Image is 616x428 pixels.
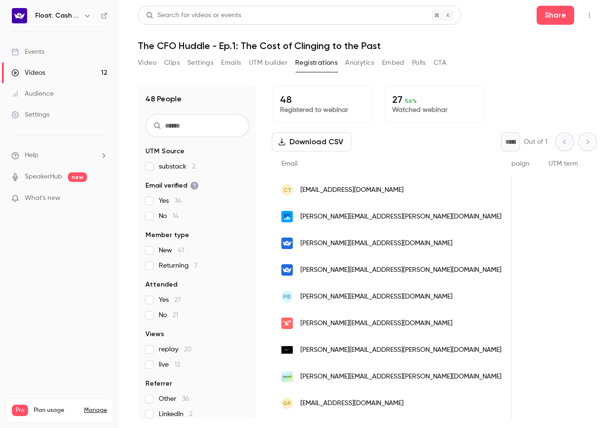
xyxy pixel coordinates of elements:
span: [PERSON_NAME][EMAIL_ADDRESS][PERSON_NAME][DOMAIN_NAME] [300,345,501,355]
span: 56 % [405,98,417,104]
button: Embed [382,55,404,70]
img: adfin.com [281,211,293,222]
p: Registered to webinar [280,105,365,115]
button: Emails [221,55,241,70]
span: [PERSON_NAME][EMAIL_ADDRESS][PERSON_NAME][DOMAIN_NAME] [300,265,501,275]
button: Analytics [345,55,375,70]
span: live [159,360,180,369]
span: Other [159,394,189,404]
span: [PERSON_NAME][EMAIL_ADDRESS][PERSON_NAME][DOMAIN_NAME] [300,212,501,222]
span: 2 [189,411,192,418]
span: What's new [25,193,60,203]
span: 20 [184,346,192,353]
a: Manage [84,407,107,414]
button: UTM builder [249,55,288,70]
img: matraka.com.mx [281,344,293,356]
span: PB [283,292,291,301]
img: Float: Cash Flow Intelligence Series [12,8,27,23]
div: Search for videos or events [146,10,241,20]
span: GP [283,399,291,408]
button: Share [537,6,574,25]
span: Help [25,150,38,160]
p: 27 [392,94,477,105]
span: LinkedIn [159,409,192,419]
span: 2 [192,163,195,170]
span: [EMAIL_ADDRESS][DOMAIN_NAME] [300,185,404,195]
section: facet-groups [145,147,249,419]
span: 36 [182,396,189,402]
div: Audience [11,89,54,99]
span: [PERSON_NAME][EMAIL_ADDRESS][PERSON_NAME][DOMAIN_NAME] [300,372,501,382]
span: 7 [194,262,198,269]
p: Watched webinar [392,105,477,115]
h1: The CFO Huddle - Ep.1: The Cost of Clinging to the Past [138,40,597,51]
div: Events [11,47,44,57]
span: Yes [159,196,182,206]
span: New [159,246,184,255]
span: 12 [174,361,180,368]
span: 14 [173,213,179,219]
span: Plan usage [34,407,78,414]
button: Clips [164,55,180,70]
div: Videos [11,68,45,78]
span: Views [145,329,164,339]
span: new [68,172,87,182]
span: [EMAIL_ADDRESS][DOMAIN_NAME] [300,398,404,408]
button: Download CSV [272,132,351,151]
span: 34 [174,198,182,204]
span: [PERSON_NAME][EMAIL_ADDRESS][DOMAIN_NAME] [300,292,452,302]
span: 27 [174,297,181,303]
img: floatapp.com [281,238,293,249]
li: help-dropdown-opener [11,150,107,160]
span: 21 [173,312,178,319]
span: 41 [178,247,184,254]
button: Polls [412,55,426,70]
p: 48 [280,94,365,105]
span: Yes [159,295,181,305]
span: [PERSON_NAME][EMAIL_ADDRESS][DOMAIN_NAME] [300,319,452,328]
button: CTA [433,55,446,70]
button: Registrations [295,55,337,70]
a: SpeakerHub [25,172,62,182]
span: Email [281,160,298,167]
span: Email verified [145,181,199,190]
span: Referrer [145,379,172,388]
h1: 48 People [145,93,182,105]
img: oresa.co.uk [281,318,293,329]
p: Out of 1 [524,137,548,147]
span: No [159,211,179,221]
span: Attended [145,280,177,289]
span: No [159,310,178,320]
span: UTM Source [145,147,184,156]
span: substack [159,162,195,171]
span: CT [283,186,291,194]
button: Video [138,55,156,70]
span: UTM term [549,160,578,167]
span: Pro [12,405,28,416]
img: sequencehq.com [281,371,293,382]
span: [PERSON_NAME][EMAIL_ADDRESS][DOMAIN_NAME] [300,239,452,249]
img: floatapp.com [281,264,293,276]
h6: Float: Cash Flow Intelligence Series [35,11,80,20]
button: Settings [187,55,213,70]
div: Settings [11,110,49,119]
span: Member type [145,230,189,240]
span: Returning [159,261,198,270]
span: replay [159,345,192,354]
button: Top Bar Actions [582,8,597,23]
